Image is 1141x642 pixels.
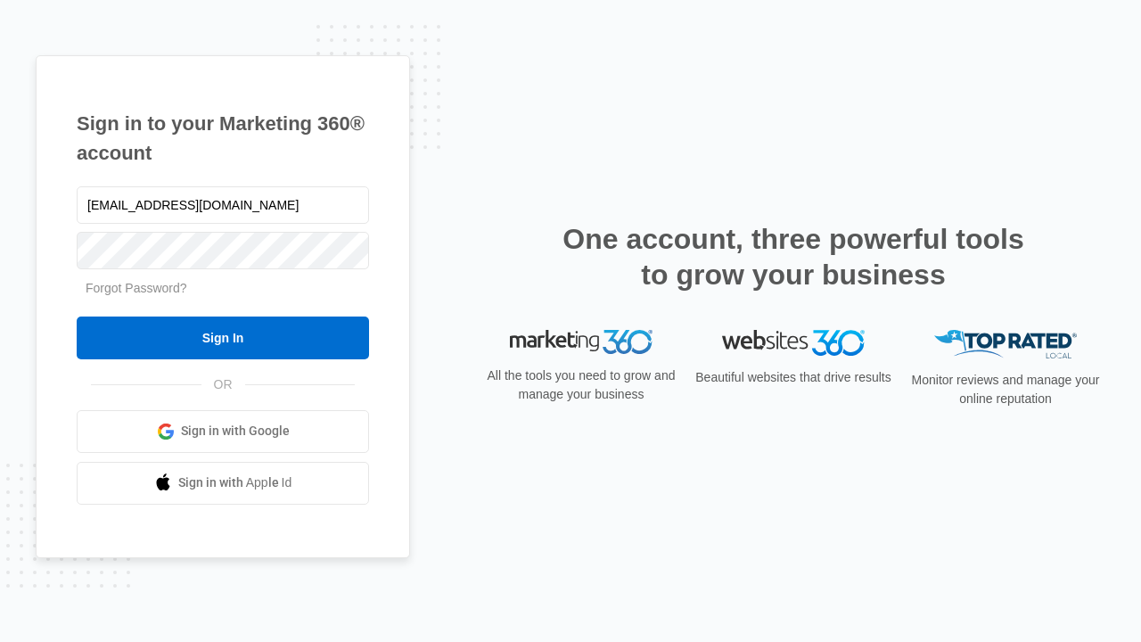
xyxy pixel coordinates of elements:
[77,186,369,224] input: Email
[178,473,292,492] span: Sign in with Apple Id
[934,330,1077,359] img: Top Rated Local
[77,462,369,505] a: Sign in with Apple Id
[694,368,893,387] p: Beautiful websites that drive results
[181,422,290,440] span: Sign in with Google
[557,221,1030,292] h2: One account, three powerful tools to grow your business
[510,330,653,355] img: Marketing 360
[906,371,1105,408] p: Monitor reviews and manage your online reputation
[86,281,187,295] a: Forgot Password?
[722,330,865,356] img: Websites 360
[77,109,369,168] h1: Sign in to your Marketing 360® account
[77,410,369,453] a: Sign in with Google
[201,375,245,394] span: OR
[481,366,681,404] p: All the tools you need to grow and manage your business
[77,317,369,359] input: Sign In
